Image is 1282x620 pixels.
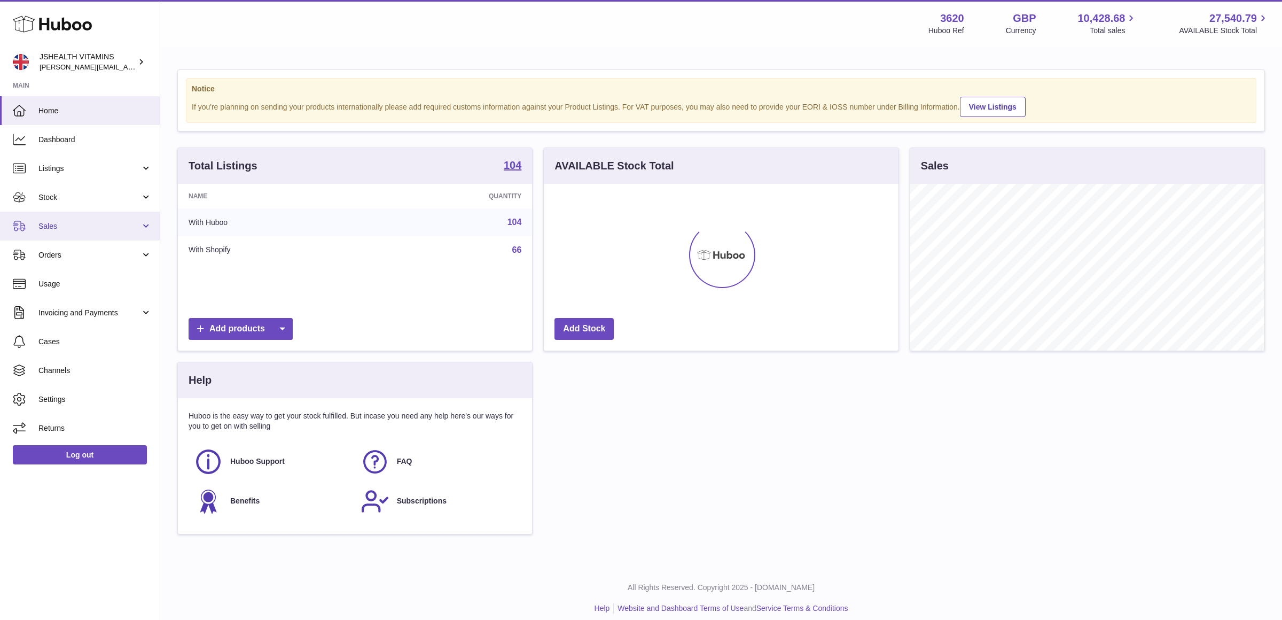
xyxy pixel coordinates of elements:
[38,250,140,260] span: Orders
[38,394,152,405] span: Settings
[940,11,964,26] strong: 3620
[169,583,1273,593] p: All Rights Reserved. Copyright 2025 - [DOMAIN_NAME]
[1013,11,1036,26] strong: GBP
[13,445,147,464] a: Log out
[554,318,614,340] a: Add Stock
[38,279,152,289] span: Usage
[38,308,140,318] span: Invoicing and Payments
[38,192,140,203] span: Stock
[960,97,1026,117] a: View Listings
[230,496,260,506] span: Benefits
[397,456,412,467] span: FAQ
[1090,26,1137,36] span: Total sales
[921,159,949,173] h3: Sales
[504,160,521,170] strong: 104
[397,496,447,506] span: Subscriptions
[1006,26,1036,36] div: Currency
[40,52,136,72] div: JSHEALTH VITAMINS
[38,337,152,347] span: Cases
[507,218,522,227] a: 104
[512,245,522,254] a: 66
[38,164,140,174] span: Listings
[38,221,140,231] span: Sales
[13,54,29,70] img: francesca@jshealthvitamins.com
[38,423,152,433] span: Returns
[1077,11,1137,36] a: 10,428.68 Total sales
[369,184,533,208] th: Quantity
[189,159,257,173] h3: Total Listings
[178,236,369,264] td: With Shopify
[928,26,964,36] div: Huboo Ref
[361,447,517,476] a: FAQ
[38,135,152,145] span: Dashboard
[1077,11,1125,26] span: 10,428.68
[192,95,1250,117] div: If you're planning on sending your products internationally please add required customs informati...
[230,456,285,467] span: Huboo Support
[40,63,214,71] span: [PERSON_NAME][EMAIL_ADDRESS][DOMAIN_NAME]
[504,160,521,173] a: 104
[192,84,1250,94] strong: Notice
[1179,26,1269,36] span: AVAILABLE Stock Total
[38,106,152,116] span: Home
[178,208,369,236] td: With Huboo
[1179,11,1269,36] a: 27,540.79 AVAILABLE Stock Total
[194,487,350,516] a: Benefits
[189,411,521,431] p: Huboo is the easy way to get your stock fulfilled. But incase you need any help here's our ways f...
[189,373,212,387] h3: Help
[595,604,610,613] a: Help
[194,447,350,476] a: Huboo Support
[178,184,369,208] th: Name
[361,487,517,516] a: Subscriptions
[189,318,293,340] a: Add products
[554,159,674,173] h3: AVAILABLE Stock Total
[1209,11,1257,26] span: 27,540.79
[38,366,152,376] span: Channels
[614,603,848,614] li: and
[756,604,848,613] a: Service Terms & Conditions
[617,604,744,613] a: Website and Dashboard Terms of Use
